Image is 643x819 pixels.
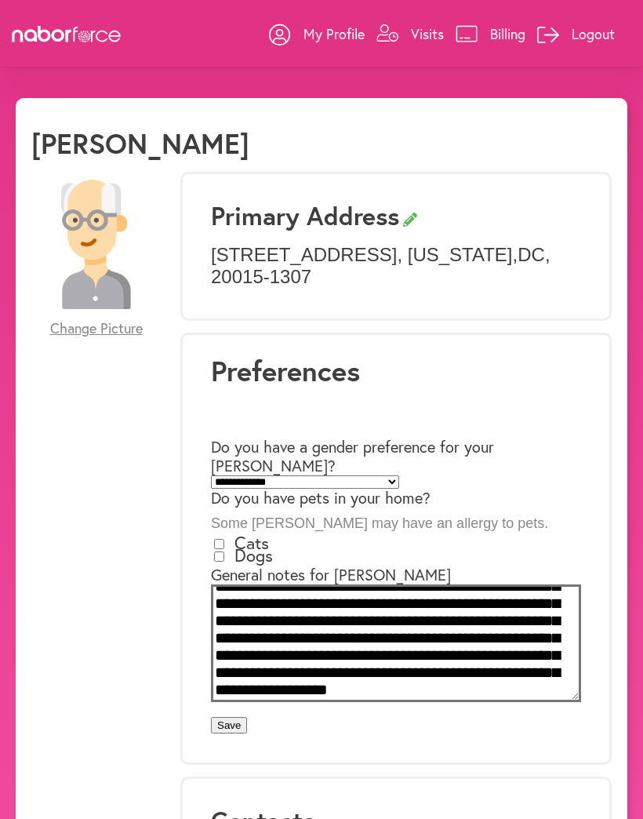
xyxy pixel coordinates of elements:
button: Save [211,717,247,733]
p: Some [PERSON_NAME] may have an allergy to pets. [211,515,581,533]
label: Dogs [234,544,273,566]
h3: Primary Address [211,201,581,231]
label: Cats [234,531,269,554]
a: Visits [376,10,444,57]
p: Billing [490,24,525,43]
label: General notes for [PERSON_NAME] [211,564,451,585]
a: Billing [456,10,525,57]
p: [STREET_ADDRESS] , [US_STATE] , DC , 20015-1307 [211,244,581,289]
label: Do you have a gender preference for your [PERSON_NAME]? [211,436,494,476]
a: Logout [537,10,615,57]
p: My Profile [303,24,365,43]
label: Do you have pets in your home? [211,487,430,508]
span: Change Picture [50,320,143,337]
a: My Profile [269,10,365,57]
h1: Preferences [211,354,581,388]
h1: [PERSON_NAME] [31,126,249,160]
p: Logout [572,24,615,43]
p: Visits [411,24,444,43]
img: 28479a6084c73c1d882b58007db4b51f.png [31,180,161,309]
